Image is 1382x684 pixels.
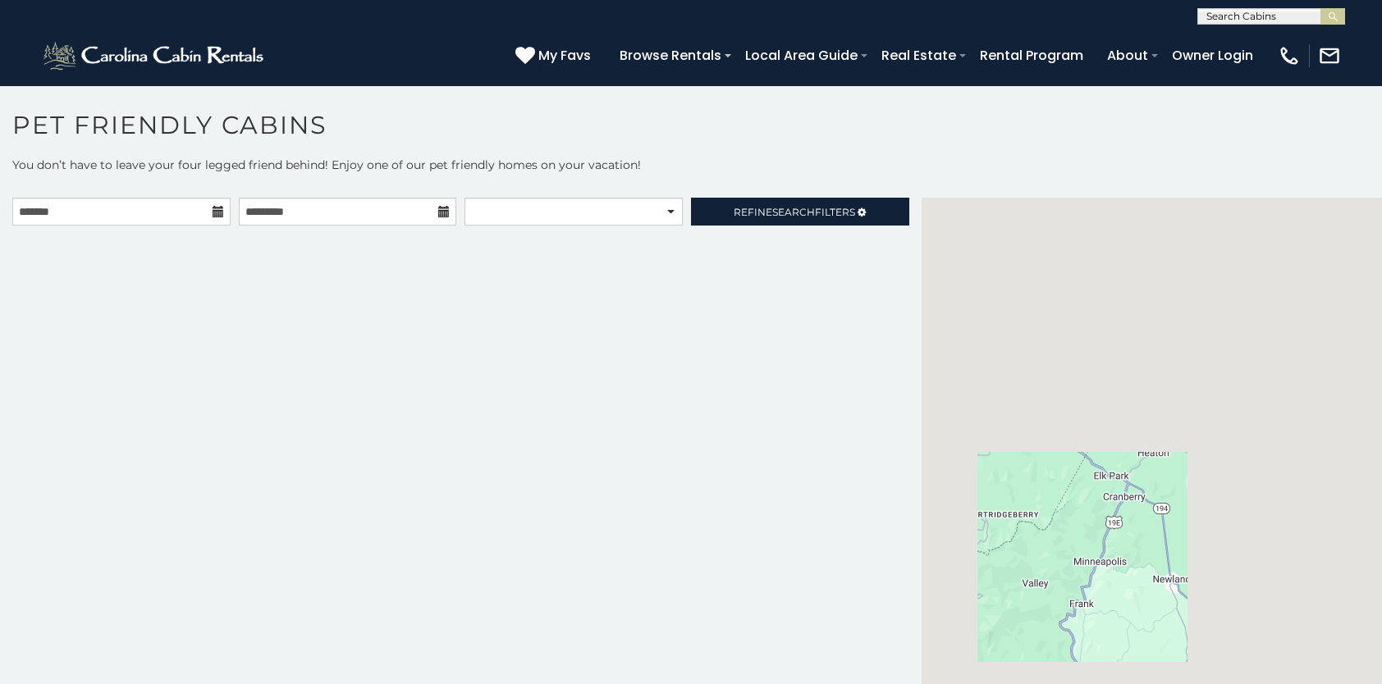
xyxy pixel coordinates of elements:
[1099,41,1156,70] a: About
[734,206,855,218] span: Refine Filters
[873,41,964,70] a: Real Estate
[611,41,730,70] a: Browse Rentals
[691,198,909,226] a: RefineSearchFilters
[972,41,1091,70] a: Rental Program
[772,206,815,218] span: Search
[737,41,866,70] a: Local Area Guide
[515,45,595,66] a: My Favs
[1164,41,1261,70] a: Owner Login
[1318,44,1341,67] img: mail-regular-white.png
[1278,44,1301,67] img: phone-regular-white.png
[538,45,591,66] span: My Favs
[41,39,268,72] img: White-1-2.png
